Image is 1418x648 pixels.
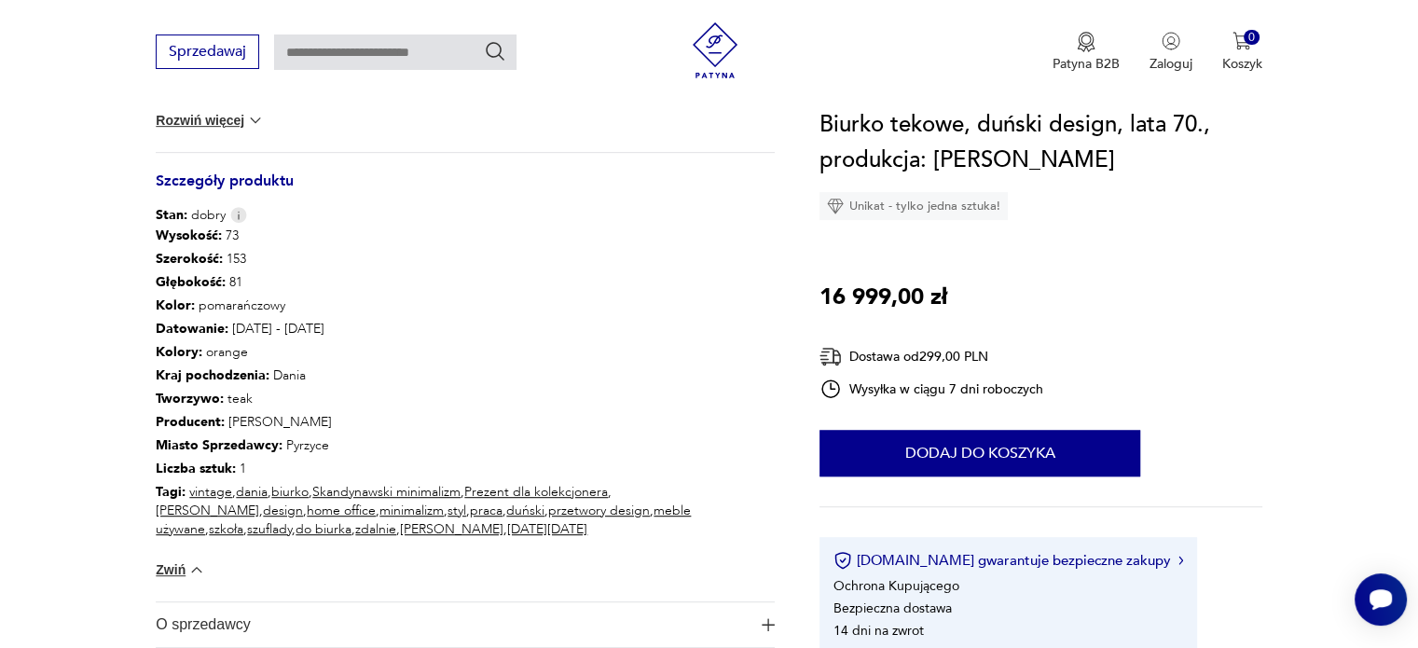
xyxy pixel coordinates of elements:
[1053,32,1120,73] a: Ikona medaluPatyna B2B
[156,366,269,384] b: Kraj pochodzenia :
[470,502,502,519] a: praca
[156,295,775,318] p: pomarańczowy
[156,318,775,341] p: [DATE] - [DATE]
[156,436,282,454] b: Miasto Sprzedawcy :
[156,483,186,501] b: Tagi:
[819,345,1043,368] div: Dostawa od 299,00 PLN
[833,600,952,617] li: Bezpieczna dostawa
[209,520,243,538] a: szkoła
[827,198,844,214] img: Ikona diamentu
[484,40,506,62] button: Szukaj
[687,22,743,78] img: Patyna - sklep z meblami i dekoracjami vintage
[1053,55,1120,73] p: Patyna B2B
[156,206,187,224] b: Stan:
[833,622,924,640] li: 14 dni na zwrot
[1244,30,1260,46] div: 0
[156,206,226,225] span: dobry
[156,458,775,481] p: 1
[400,520,503,538] a: [PERSON_NAME]
[296,520,351,538] a: do biurka
[156,34,259,69] button: Sprzedawaj
[1222,55,1262,73] p: Koszyk
[762,618,775,631] img: Ikona plusa
[156,341,775,365] p: orange
[507,520,587,538] a: [DATE][DATE]
[548,502,650,519] a: przetwory design
[247,520,292,538] a: szuflady
[819,192,1008,220] div: Unikat - tylko jedna sztuka!
[156,273,226,291] b: Głębokość :
[156,271,775,295] p: 81
[156,502,691,538] a: meble używane
[189,483,232,501] a: vintage
[307,502,376,519] a: home office
[833,551,1183,570] button: [DOMAIN_NAME] gwarantuje bezpieczne zakupy
[506,502,544,519] a: duński
[833,577,959,595] li: Ochrona Kupującego
[156,388,775,411] p: teak
[1162,32,1180,50] img: Ikonka użytkownika
[833,551,852,570] img: Ikona certyfikatu
[1222,32,1262,73] button: 0Koszyk
[263,502,303,519] a: design
[156,434,775,458] p: Pyrzyce
[819,107,1262,178] h1: Biurko tekowe, duński design, lata 70., produkcja: [PERSON_NAME]
[156,296,195,314] b: Kolor:
[230,207,247,223] img: Info icon
[1077,32,1095,52] img: Ikona medalu
[236,483,268,501] a: dania
[156,248,775,271] p: 153
[447,502,466,519] a: styl
[156,227,222,244] b: Wysokość :
[156,602,749,647] span: O sprzedawcy
[355,520,396,538] a: zdalnie
[246,111,265,130] img: chevron down
[156,175,775,206] h3: Szczegóły produktu
[156,343,202,361] b: Kolory :
[312,483,461,501] a: Skandynawski minimalizm
[1053,32,1120,73] button: Patyna B2B
[819,345,842,368] img: Ikona dostawy
[1150,32,1192,73] button: Zaloguj
[464,483,608,501] a: Prezent dla kolekcjonera
[819,430,1140,476] button: Dodaj do koszyka
[156,411,775,434] p: [PERSON_NAME]
[187,560,206,579] img: chevron down
[156,250,223,268] b: Szerokość :
[156,413,225,431] b: Producent :
[156,560,205,579] button: Zwiń
[156,365,775,388] p: Dania
[156,47,259,60] a: Sprzedawaj
[156,502,259,519] a: [PERSON_NAME]
[1232,32,1251,50] img: Ikona koszyka
[156,320,228,338] b: Datowanie :
[156,460,236,477] b: Liczba sztuk:
[156,481,775,542] p: , , , , , , , , , , , , , , , , , , ,
[156,602,775,647] button: Ikona plusaO sprzedawcy
[156,390,224,407] b: Tworzywo :
[271,483,309,501] a: biurko
[1355,573,1407,626] iframe: Smartsupp widget button
[819,280,947,315] p: 16 999,00 zł
[156,225,775,248] p: 73
[819,378,1043,400] div: Wysyłka w ciągu 7 dni roboczych
[1150,55,1192,73] p: Zaloguj
[156,111,264,130] button: Rozwiń więcej
[379,502,444,519] a: minimalizm
[1178,556,1184,565] img: Ikona strzałki w prawo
